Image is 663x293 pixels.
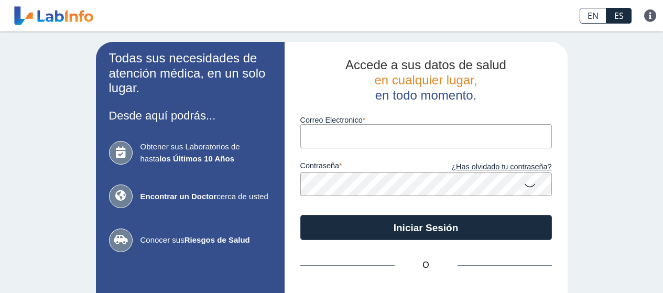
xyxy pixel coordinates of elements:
span: en cualquier lugar, [374,73,477,87]
span: Conocer sus [140,234,271,246]
span: Obtener sus Laboratorios de hasta [140,141,271,165]
a: ¿Has olvidado tu contraseña? [426,161,552,173]
a: ES [606,8,632,24]
h2: Todas sus necesidades de atención médica, en un solo lugar. [109,51,271,96]
label: Correo Electronico [300,116,552,124]
span: en todo momento. [375,88,476,102]
b: Encontrar un Doctor [140,192,217,201]
span: cerca de usted [140,191,271,203]
label: contraseña [300,161,426,173]
span: O [395,259,458,272]
a: EN [580,8,606,24]
h3: Desde aquí podrás... [109,109,271,122]
button: Iniciar Sesión [300,215,552,240]
b: los Últimos 10 Años [159,154,234,163]
span: Accede a sus datos de salud [345,58,506,72]
b: Riesgos de Salud [184,235,250,244]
